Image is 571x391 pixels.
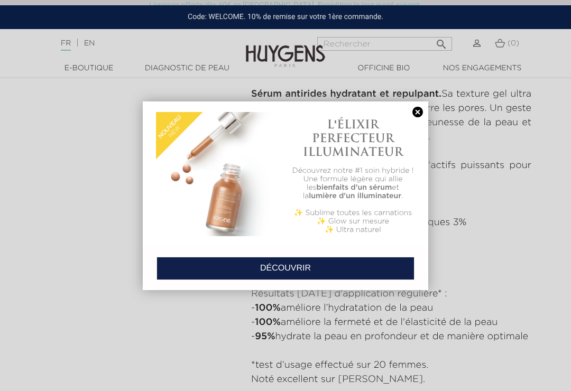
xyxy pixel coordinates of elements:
[291,209,415,217] p: ✨ Sublime toutes les carnations
[309,192,401,200] b: lumière d'un illuminateur
[291,166,415,200] p: Découvrez notre #1 soin hybride ! Une formule légère qui allie les et la .
[317,184,392,191] b: bienfaits d'un sérum
[156,257,415,280] a: DÉCOUVRIR
[291,217,415,226] p: ✨ Glow sur mesure
[291,117,415,159] h1: L'ÉLIXIR PERFECTEUR ILLUMINATEUR
[291,226,415,234] p: ✨ Ultra naturel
